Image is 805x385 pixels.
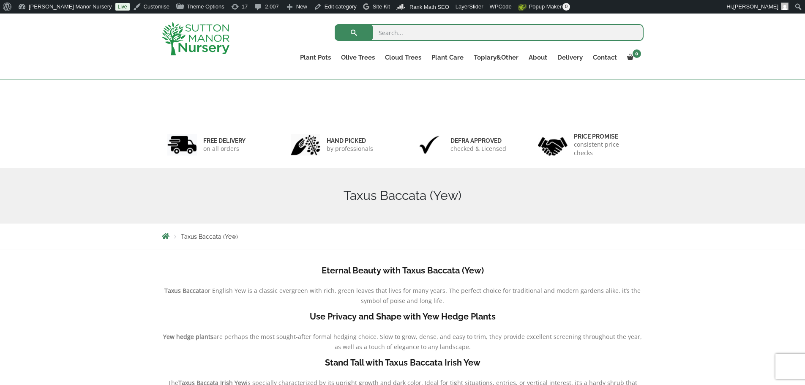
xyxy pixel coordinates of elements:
a: Plant Pots [295,52,336,63]
span: 0 [562,3,570,11]
b: Use Privacy and Shape with Yew Hedge Plants [310,311,496,322]
a: Contact [588,52,622,63]
p: consistent price checks [574,140,638,157]
img: 2.jpg [291,134,320,156]
img: 4.jpg [538,132,568,158]
p: by professionals [327,145,373,153]
h1: Taxus Baccata (Yew) [162,188,644,203]
a: About [524,52,552,63]
span: or English Yew is a classic evergreen with rich, green leaves that lives for many years. The perf... [205,287,641,305]
span: [PERSON_NAME] [733,3,778,10]
a: Live [115,3,130,11]
a: Delivery [552,52,588,63]
nav: Breadcrumbs [162,233,644,240]
span: Rank Math SEO [409,4,449,10]
span: Taxus Baccata (Yew) [181,233,238,240]
input: Search... [335,24,644,41]
a: Cloud Trees [380,52,426,63]
p: checked & Licensed [450,145,506,153]
a: Topiary&Other [469,52,524,63]
h6: FREE DELIVERY [203,137,246,145]
a: 0 [622,52,644,63]
a: Olive Trees [336,52,380,63]
span: 0 [633,49,641,58]
h6: hand picked [327,137,373,145]
b: Yew hedge plants [163,333,213,341]
span: Site Kit [373,3,390,10]
img: logo [162,22,229,55]
img: 3.jpg [415,134,444,156]
h6: Defra approved [450,137,506,145]
h6: Price promise [574,133,638,140]
img: 1.jpg [167,134,197,156]
b: Taxus Baccata [164,287,205,295]
b: Eternal Beauty with Taxus Baccata (Yew) [322,265,484,276]
span: are perhaps the most sought-after formal hedging choice. Slow to grow, dense, and easy to trim, t... [213,333,642,351]
a: Plant Care [426,52,469,63]
p: on all orders [203,145,246,153]
b: Stand Tall with Taxus Baccata Irish Yew [325,358,480,368]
